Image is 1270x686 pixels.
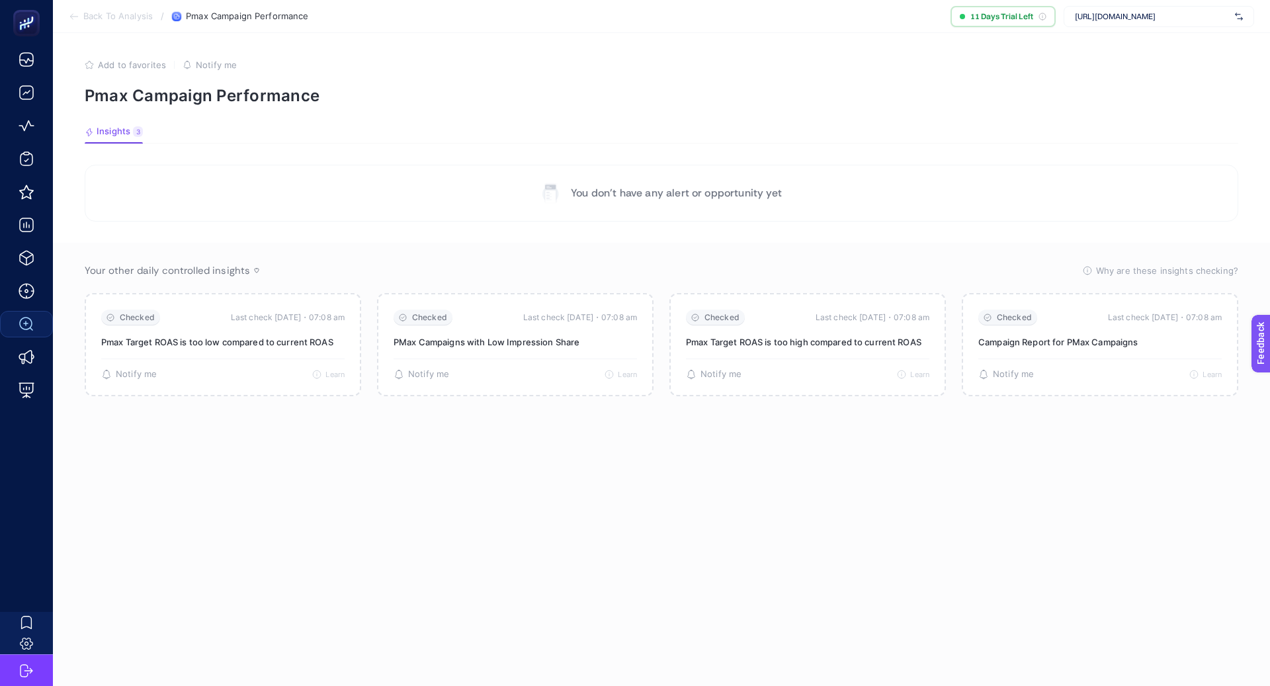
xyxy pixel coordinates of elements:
button: Add to favorites [85,60,166,70]
span: Feedback [8,4,50,15]
button: Notify me [686,369,741,380]
span: Notify me [700,369,741,380]
span: Checked [704,313,740,323]
p: PMax Campaigns with Low Impression Share [394,336,637,348]
span: Add to favorites [98,60,166,70]
time: Last check [DATE]・07:08 am [816,311,929,324]
span: Learn [1203,370,1222,379]
button: Notify me [394,369,449,380]
section: Passive Insight Packages [85,293,1238,396]
span: Learn [618,370,637,379]
span: / [161,11,164,21]
span: Checked [997,313,1032,323]
p: Pmax Target ROAS is too high compared to current ROAS [686,336,929,348]
button: Notify me [183,60,237,70]
span: Insights [97,126,130,137]
button: Learn [605,370,637,379]
button: Learn [1189,370,1222,379]
span: Your other daily controlled insights [85,264,250,277]
time: Last check [DATE]・07:08 am [523,311,637,324]
time: Last check [DATE]・07:08 am [1108,311,1222,324]
span: Notify me [196,60,237,70]
p: Pmax Campaign Performance [85,86,1238,105]
span: Checked [120,313,155,323]
span: Learn [325,370,345,379]
span: Back To Analysis [83,11,153,22]
button: Notify me [978,369,1034,380]
span: Notify me [993,369,1034,380]
button: Learn [897,370,929,379]
p: Campaign Report for PMax Campaigns [978,336,1222,348]
span: Pmax Campaign Performance [186,11,308,22]
time: Last check [DATE]・07:08 am [231,311,345,324]
div: 3 [133,126,143,137]
span: Why are these insights checking? [1096,264,1238,277]
span: Notify me [116,369,157,380]
span: Notify me [408,369,449,380]
span: Checked [412,313,447,323]
span: 11 Days Trial Left [970,11,1033,22]
button: Learn [312,370,345,379]
span: [URL][DOMAIN_NAME] [1075,11,1230,22]
img: svg%3e [1235,10,1243,23]
p: You don’t have any alert or opportunity yet [571,185,782,201]
button: Notify me [101,369,157,380]
p: Pmax Target ROAS is too low compared to current ROAS [101,336,345,348]
span: Learn [910,370,929,379]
